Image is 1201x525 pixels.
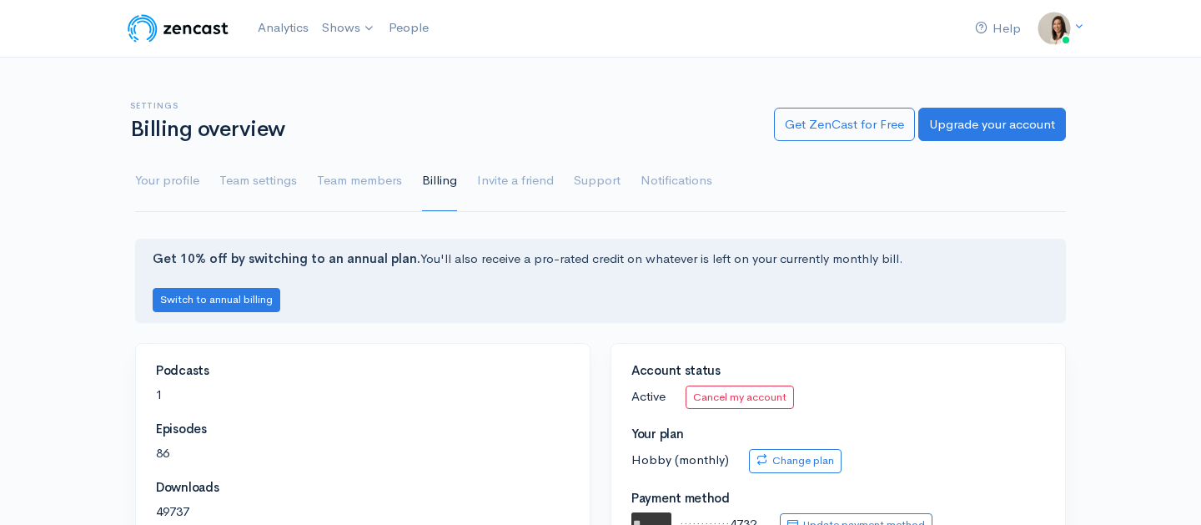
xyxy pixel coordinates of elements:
[574,151,621,211] a: Support
[153,290,280,306] a: Switch to annual billing
[631,364,1045,378] h4: Account status
[135,239,1066,323] div: You'll also receive a pro-rated credit on whatever is left on your currently monthly bill.
[918,108,1066,142] a: Upgrade your account
[774,108,915,142] a: Get ZenCast for Free
[125,12,231,45] img: ZenCast Logo
[315,10,382,47] a: Shows
[422,151,457,211] a: Billing
[686,386,794,410] a: Cancel my account
[317,151,402,211] a: Team members
[1038,12,1071,45] img: ...
[968,11,1028,47] a: Help
[135,151,199,211] a: Your profile
[156,502,570,522] p: 49737
[477,151,554,211] a: Invite a friend
[382,10,435,46] a: People
[156,481,570,495] h4: Downloads
[153,250,420,266] strong: Get 10% off by switching to an annual plan.
[631,427,1045,442] h4: Your plan
[219,151,297,211] a: Team settings
[631,386,1045,410] p: Active
[130,101,754,110] h6: Settings
[251,10,315,46] a: Analytics
[631,492,1045,506] h4: Payment method
[153,288,280,312] button: Switch to annual billing
[156,364,570,378] h4: Podcasts
[641,151,712,211] a: Notifications
[156,386,570,405] p: 1
[156,422,570,437] h4: Episodes
[156,444,570,463] p: 86
[130,118,754,142] h1: Billing overview
[631,449,1045,473] p: Hobby (monthly)
[749,449,842,473] a: Change plan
